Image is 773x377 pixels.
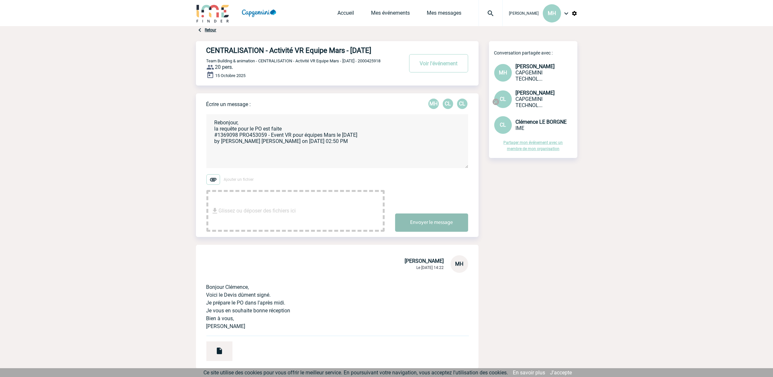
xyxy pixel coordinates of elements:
p: CL [443,99,453,109]
span: 20 pers. [215,64,233,71]
a: Mes événements [371,10,410,19]
div: Carine LEHMANN [443,99,453,109]
span: MH [499,70,507,76]
img: file_download.svg [211,207,219,215]
button: Voir l'événement [409,54,468,72]
p: CL [457,99,468,109]
span: Ce site utilise des cookies pour vous offrir le meilleur service. En poursuivant votre navigation... [204,369,508,376]
p: MH [428,99,439,109]
img: IME-Finder [196,4,230,23]
p: Écrire un message : [206,101,251,107]
span: Le [DATE] 14:22 [417,265,444,270]
span: IME [516,125,525,131]
span: CAPGEMINI TECHNOLOGY SERVICES [516,70,543,82]
span: Clémence LE BORGNE [516,119,567,125]
span: CL [500,122,506,128]
img: cancel-24-px-g.png [492,98,500,106]
span: MH [548,10,556,16]
span: [PERSON_NAME] [516,63,555,70]
span: 15 Octobre 2025 [216,73,246,78]
a: Retour [205,28,216,32]
a: Devis PRO453059 CAPGEMINI TS Infinity World.pdf [196,345,232,351]
div: Clémence LE BORGNE [457,99,468,109]
a: Mes messages [427,10,462,19]
span: Glissez ou déposer des fichiers ici [219,195,296,227]
span: Team Building & animation - CENTRALISATION - Activité VR Equipe Mars - [DATE] - 2000425918 [206,58,381,63]
span: [PERSON_NAME] [405,258,444,264]
span: CL [500,96,506,102]
span: [PERSON_NAME] [509,11,539,16]
h4: CENTRALISATION - Activité VR Equipe Mars - [DATE] [206,46,384,55]
p: Bonjour Clémence, Voici le Devis dûment signé. Je prépare le PO dans l'après midi. Je vous en sou... [206,273,450,330]
span: CAPGEMINI TECHNOLOGY SERVICES [516,96,543,108]
a: En savoir plus [513,369,545,376]
span: [PERSON_NAME] [516,90,555,96]
a: Accueil [338,10,354,19]
a: Partager mon événement avec un membre de mon organisation [504,140,563,151]
div: Marie Claude HESNARD [428,99,439,109]
p: Conversation partagée avec : [494,50,577,55]
button: Envoyer le message [395,213,468,232]
a: J'accepte [550,369,572,376]
span: Ajouter un fichier [224,177,254,182]
span: MH [455,261,463,267]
